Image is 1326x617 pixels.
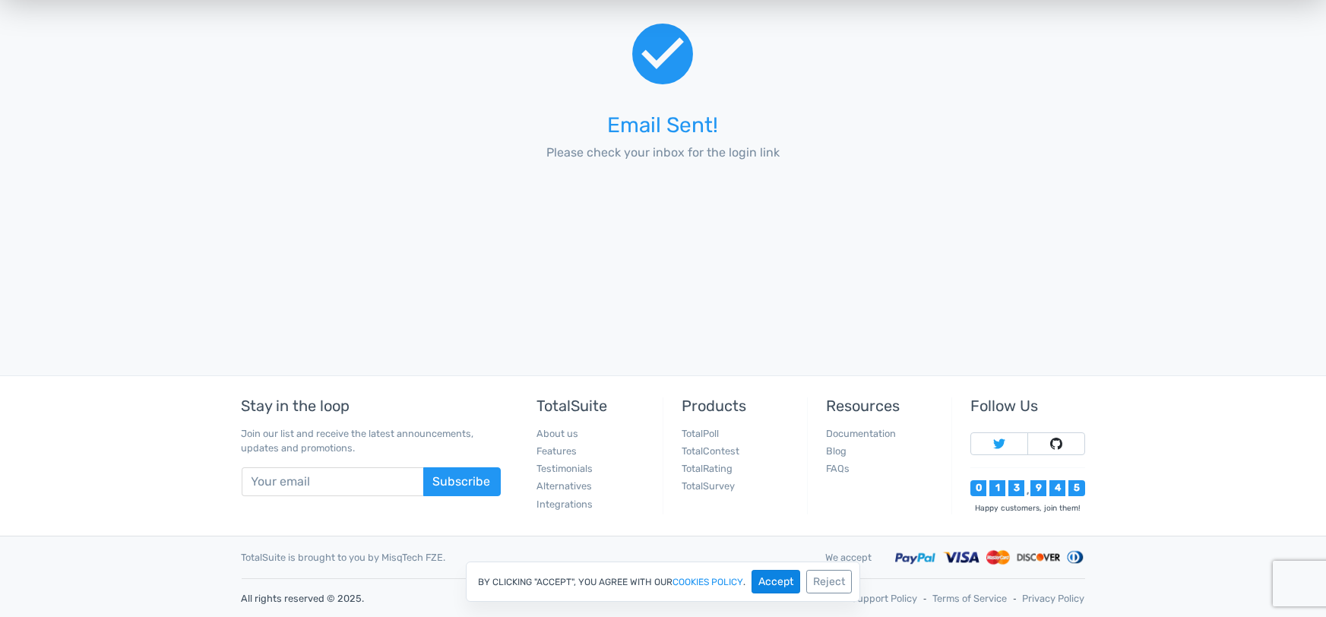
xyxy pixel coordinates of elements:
img: Follow TotalSuite on Twitter [993,438,1005,450]
button: Subscribe [423,467,501,496]
div: By clicking "Accept", you agree with our . [466,562,860,602]
div: We accept [815,550,884,565]
p: Join our list and receive the latest announcements, updates and promotions. [242,426,501,455]
div: 1 [989,480,1005,496]
p: Please check your inbox for the login link [515,144,811,162]
h5: Stay in the loop [242,397,501,414]
a: About us [537,428,579,439]
img: Follow TotalSuite on Github [1050,438,1062,450]
a: Features [537,445,578,457]
h5: TotalSuite [537,397,651,414]
a: Alternatives [537,480,593,492]
h5: Products [682,397,796,414]
a: Integrations [537,498,593,510]
a: cookies policy [672,577,743,587]
div: 4 [1049,480,1065,496]
span: check_circle [627,14,700,95]
div: 5 [1068,480,1084,496]
a: TotalRating [682,463,733,474]
button: Reject [806,570,852,593]
div: 0 [970,480,986,496]
div: , [1024,486,1030,496]
a: Blog [826,445,847,457]
div: 3 [1008,480,1024,496]
div: Happy customers, join them! [970,502,1084,514]
a: Testimonials [537,463,593,474]
a: TotalContest [682,445,739,457]
a: Documentation [826,428,896,439]
h5: Resources [826,397,940,414]
img: Accepted payment methods [895,549,1085,566]
a: FAQs [826,463,850,474]
h3: Email Sent! [515,114,811,138]
button: Accept [752,570,800,593]
h5: Follow Us [970,397,1084,414]
a: TotalPoll [682,428,719,439]
a: TotalSurvey [682,480,735,492]
div: 9 [1030,480,1046,496]
input: Your email [242,467,424,496]
div: TotalSuite is brought to you by MisqTech FZE. [230,550,815,565]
